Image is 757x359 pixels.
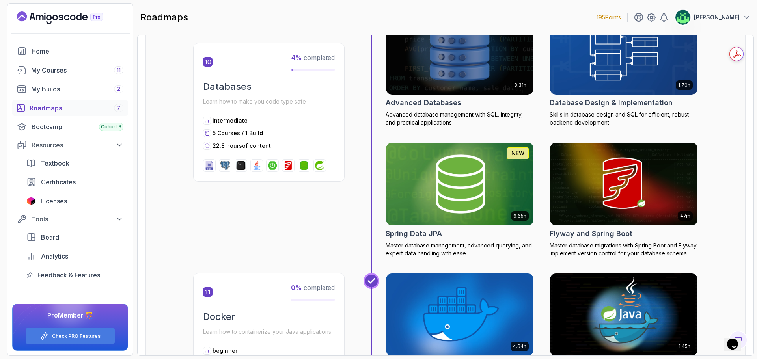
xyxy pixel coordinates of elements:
h2: Spring Data JPA [386,228,442,239]
span: 0 % [291,284,302,292]
span: 11 [203,287,213,297]
img: jetbrains icon [26,197,36,205]
a: Landing page [17,11,121,24]
img: spring-data-jpa logo [299,161,309,170]
img: Database Design & Implementation card [550,12,697,95]
a: home [12,43,128,59]
span: completed [291,284,335,292]
p: Advanced database management with SQL, integrity, and practical applications [386,111,534,126]
button: user profile image[PERSON_NAME] [675,9,751,25]
a: board [22,229,128,245]
div: Home [32,47,123,56]
a: Database Design & Implementation card1.70hNEWDatabase Design & ImplementationSkills in database d... [550,12,698,127]
p: 8.31h [514,82,526,88]
p: 47m [680,213,690,219]
a: courses [12,62,128,78]
div: Bootcamp [32,122,123,132]
span: Cohort 3 [101,124,121,130]
div: Resources [32,140,123,150]
img: terminal logo [236,161,246,170]
img: user profile image [675,10,690,25]
h2: Advanced Databases [386,97,461,108]
span: / 1 Build [242,130,263,136]
img: sql logo [205,161,214,170]
p: 22.8 hours of content [213,142,271,150]
p: intermediate [213,117,248,125]
img: spring-boot logo [268,161,277,170]
span: 10 [203,57,213,67]
img: Spring Data JPA card [382,141,537,227]
a: Advanced Databases card8.31hAdvanced DatabasesAdvanced database management with SQL, integrity, a... [386,12,534,127]
img: Docker For Professionals card [386,273,533,356]
img: postgres logo [220,161,230,170]
span: 2 [117,86,120,92]
p: Skills in database design and SQL for efficient, robust backend development [550,111,698,126]
div: Roadmaps [30,103,123,113]
p: 1.70h [678,82,690,88]
a: certificates [22,174,128,190]
span: Analytics [41,251,68,261]
button: Check PRO Features [25,328,115,344]
img: Docker for Java Developers card [550,273,697,356]
a: builds [12,81,128,97]
a: roadmaps [12,100,128,116]
a: textbook [22,155,128,171]
p: 1.45h [679,343,690,350]
h2: Flyway and Spring Boot [550,228,632,239]
a: analytics [22,248,128,264]
p: NEW [511,149,524,157]
p: 6.65h [513,213,526,219]
span: completed [291,54,335,61]
p: [PERSON_NAME] [694,13,740,21]
span: Licenses [41,196,67,206]
a: Spring Data JPA card6.65hNEWSpring Data JPAMaster database management, advanced querying, and exp... [386,142,534,257]
p: Master database management, advanced querying, and expert data handling with ease [386,242,534,257]
p: 195 Points [597,13,621,21]
h2: roadmaps [140,11,188,24]
img: java logo [252,161,261,170]
span: 4 % [291,54,302,61]
h2: Database Design & Implementation [550,97,673,108]
img: Advanced Databases card [386,12,533,95]
span: Textbook [41,158,69,168]
a: Flyway and Spring Boot card47mFlyway and Spring BootMaster database migrations with Spring Boot a... [550,142,698,257]
img: spring logo [315,161,324,170]
span: 7 [117,105,120,111]
p: Learn how to containerize your Java applications [203,326,335,337]
div: My Builds [31,84,123,94]
a: feedback [22,267,128,283]
iframe: chat widget [724,327,749,351]
span: Certificates [41,177,76,187]
span: 11 [117,67,121,73]
span: Board [41,233,59,242]
p: Learn how to make you code type safe [203,96,335,107]
img: Flyway and Spring Boot card [550,143,697,225]
span: 5 Courses [213,130,240,136]
a: bootcamp [12,119,128,135]
button: Tools [12,212,128,226]
p: beginner [213,347,237,355]
h2: Docker [203,311,335,323]
a: licenses [22,193,128,209]
div: My Courses [31,65,123,75]
h2: Databases [203,80,335,93]
p: Master database migrations with Spring Boot and Flyway. Implement version control for your databa... [550,242,698,257]
button: Resources [12,138,128,152]
span: Feedback & Features [37,270,100,280]
p: 4.64h [513,343,526,350]
div: Tools [32,214,123,224]
img: flyway logo [283,161,293,170]
a: Check PRO Features [52,333,101,339]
